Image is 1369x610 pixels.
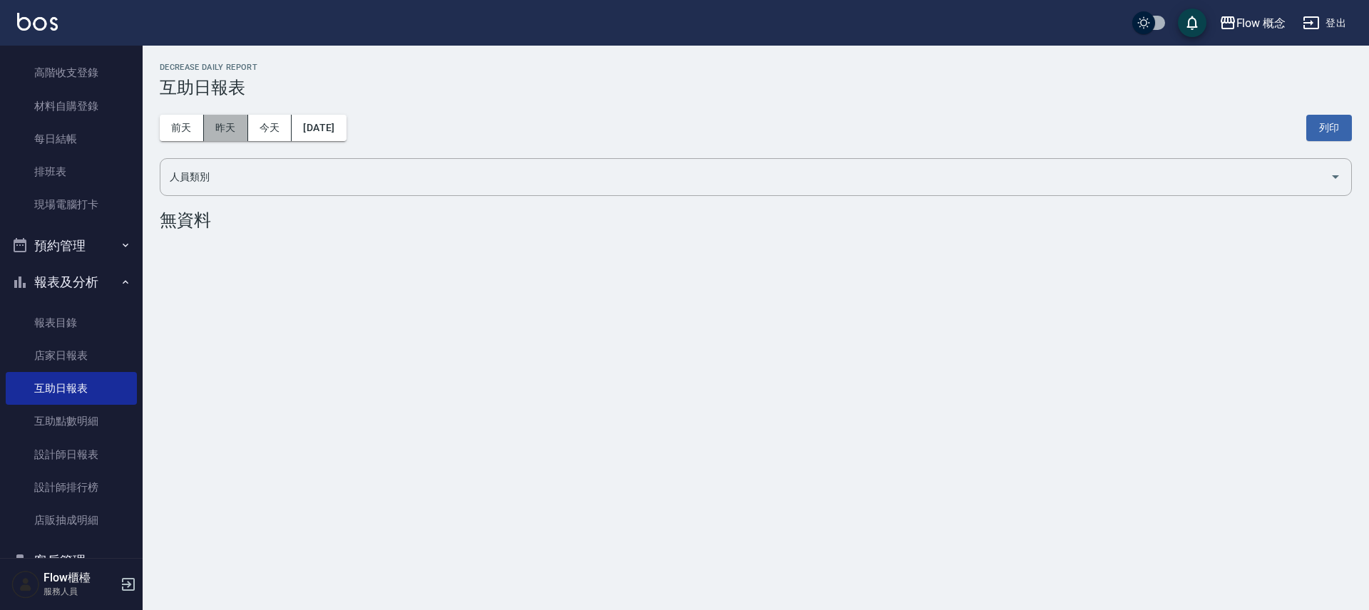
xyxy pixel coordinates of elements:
button: 前天 [160,115,204,141]
button: save [1178,9,1206,37]
h3: 互助日報表 [160,78,1352,98]
a: 店家日報表 [6,339,137,372]
a: 設計師日報表 [6,438,137,471]
a: 設計師排行榜 [6,471,137,504]
button: 今天 [248,115,292,141]
div: 無資料 [160,210,1352,230]
button: Flow 概念 [1214,9,1292,38]
button: 客戶管理 [6,542,137,579]
div: Flow 概念 [1236,14,1286,32]
button: 報表及分析 [6,264,137,301]
h5: Flow櫃檯 [43,571,116,585]
button: 昨天 [204,115,248,141]
a: 每日結帳 [6,123,137,155]
a: 高階收支登錄 [6,56,137,89]
img: Logo [17,13,58,31]
a: 材料自購登錄 [6,90,137,123]
a: 報表目錄 [6,306,137,339]
input: 人員名稱 [166,165,1324,190]
p: 服務人員 [43,585,116,598]
button: 列印 [1306,115,1352,141]
button: 登出 [1297,10,1352,36]
h2: Decrease Daily Report [160,63,1352,72]
a: 排班表 [6,155,137,188]
a: 現場電腦打卡 [6,188,137,221]
a: 互助點數明細 [6,405,137,438]
button: [DATE] [292,115,346,141]
img: Person [11,570,40,599]
a: 店販抽成明細 [6,504,137,537]
a: 互助日報表 [6,372,137,405]
button: Open [1324,165,1347,188]
button: 預約管理 [6,227,137,264]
